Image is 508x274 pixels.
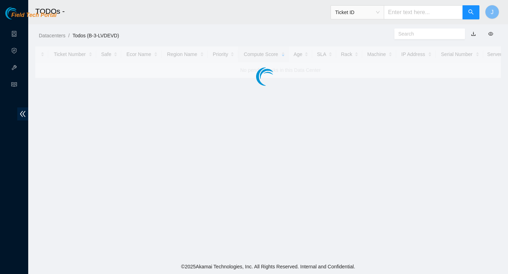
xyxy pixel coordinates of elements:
span: eye [488,31,493,36]
a: Akamai TechnologiesField Tech Portal [5,13,56,22]
span: Field Tech Portal [11,12,56,19]
span: read [11,79,17,93]
input: Search [398,30,455,38]
span: double-left [17,107,28,120]
button: download [466,28,481,39]
span: / [68,33,69,38]
a: Todos (B-3-LVDEVD) [72,33,119,38]
span: Ticket ID [335,7,380,18]
a: Datacenters [39,33,65,38]
footer: © 2025 Akamai Technologies, Inc. All Rights Reserved. Internal and Confidential. [28,259,508,274]
span: J [491,8,494,17]
button: J [485,5,499,19]
input: Enter text here... [384,5,463,19]
img: Akamai Technologies [5,7,36,19]
button: search [462,5,479,19]
span: search [468,9,474,16]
